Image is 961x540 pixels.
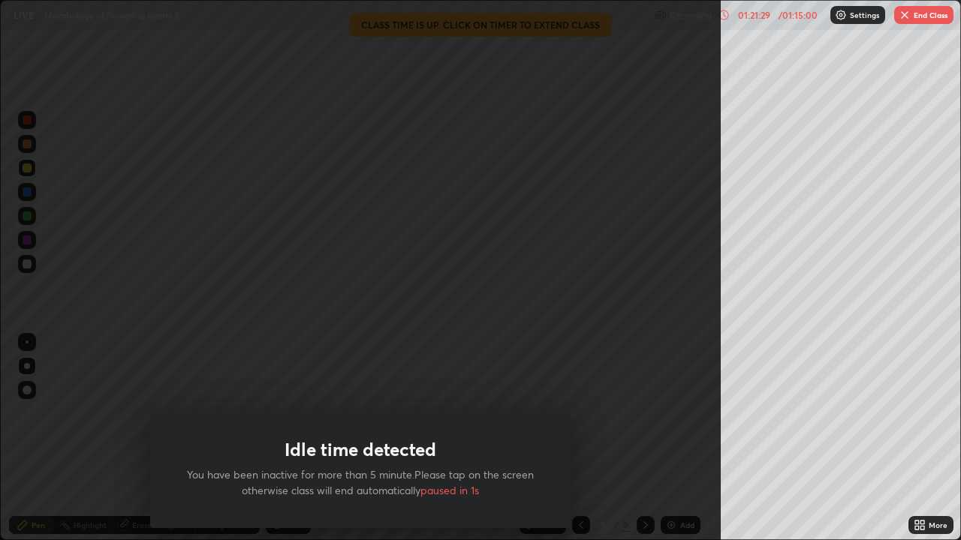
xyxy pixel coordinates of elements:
img: class-settings-icons [835,9,847,21]
img: end-class-cross [899,9,911,21]
div: More [929,521,947,529]
h1: Idle time detected [285,439,436,460]
div: / 01:15:00 [775,10,821,19]
p: You have been inactive for more than 5 minute.Please tap on the screen otherwise class will end a... [186,466,535,498]
p: Settings [850,11,879,19]
div: 01:21:29 [733,10,775,19]
span: paused in 1s [420,483,479,497]
button: End Class [894,6,953,24]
